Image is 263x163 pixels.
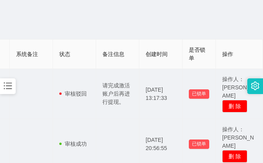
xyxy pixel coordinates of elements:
[222,100,247,112] button: 删 除
[222,76,254,99] span: 操作人：[PERSON_NAME]
[146,51,168,57] span: 创建时间
[189,139,209,149] button: 已锁单
[3,81,13,91] i: 图标: bars
[251,81,259,90] i: 图标: setting
[59,141,87,147] span: 审核成功
[222,150,247,163] button: 删 除
[59,91,87,97] span: 审核驳回
[96,69,139,119] td: 请完成激活账户后再进行提现。
[139,69,183,119] td: [DATE] 13:17:33
[222,51,233,57] span: 操作
[102,51,124,57] span: 备注信息
[16,51,38,57] span: 系统备注
[59,51,70,57] span: 状态
[222,126,254,149] span: 操作人：[PERSON_NAME]
[189,89,209,99] button: 已锁单
[189,47,205,61] span: 是否锁单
